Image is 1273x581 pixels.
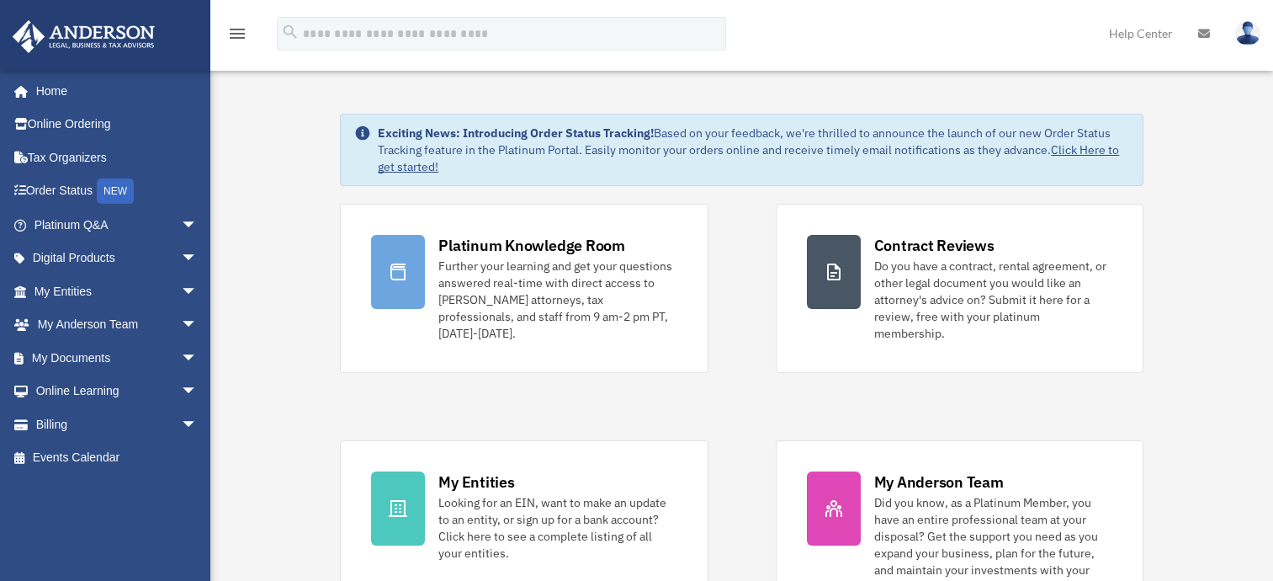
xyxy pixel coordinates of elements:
div: Do you have a contract, rental agreement, or other legal document you would like an attorney's ad... [874,258,1112,342]
a: Tax Organizers [12,141,223,174]
a: Events Calendar [12,441,223,475]
a: menu [227,29,247,44]
div: Looking for an EIN, want to make an update to an entity, or sign up for a bank account? Click her... [438,494,676,562]
div: Platinum Knowledge Room [438,235,625,256]
a: Click Here to get started! [378,142,1119,174]
a: Platinum Knowledge Room Further your learning and get your questions answered real-time with dire... [340,204,708,373]
i: search [281,23,300,41]
span: arrow_drop_down [181,242,215,276]
a: Home [12,74,215,108]
span: arrow_drop_down [181,308,215,343]
img: Anderson Advisors Platinum Portal [8,20,160,53]
div: Based on your feedback, we're thrilled to announce the launch of our new Order Status Tracking fe... [378,125,1128,175]
div: NEW [97,179,134,204]
a: My Documentsarrow_drop_down [12,341,223,375]
strong: Exciting News: Introducing Order Status Tracking! [378,125,654,141]
a: Contract Reviews Do you have a contract, rental agreement, or other legal document you would like... [776,204,1143,373]
span: arrow_drop_down [181,275,215,309]
span: arrow_drop_down [181,375,215,409]
a: My Anderson Teamarrow_drop_down [12,308,223,342]
span: arrow_drop_down [181,408,215,442]
a: Online Learningarrow_drop_down [12,375,223,408]
a: Platinum Q&Aarrow_drop_down [12,208,223,242]
span: arrow_drop_down [181,208,215,243]
div: Contract Reviews [874,235,995,256]
div: My Entities [438,472,514,493]
a: Online Ordering [12,108,223,141]
a: Billingarrow_drop_down [12,408,223,441]
div: My Anderson Team [874,472,1004,493]
span: arrow_drop_down [181,341,215,376]
a: Digital Productsarrow_drop_down [12,242,223,275]
a: Order StatusNEW [12,174,223,209]
i: menu [227,24,247,44]
a: My Entitiesarrow_drop_down [12,275,223,308]
img: User Pic [1235,21,1260,45]
div: Further your learning and get your questions answered real-time with direct access to [PERSON_NAM... [438,258,676,342]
